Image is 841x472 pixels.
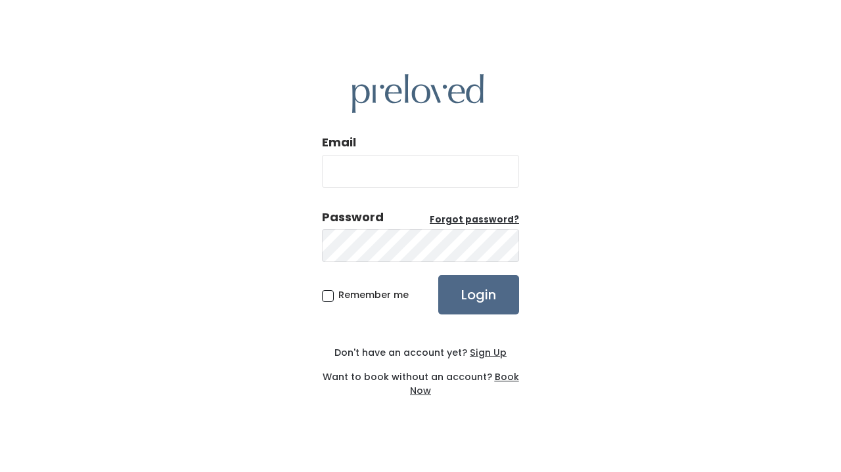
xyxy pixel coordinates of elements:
label: Email [322,134,356,151]
input: Login [438,275,519,314]
u: Forgot password? [430,213,519,226]
a: Forgot password? [430,213,519,226]
a: Sign Up [467,346,507,359]
a: Book Now [410,370,519,397]
u: Sign Up [470,346,507,359]
span: Remember me [338,288,409,301]
div: Don't have an account yet? [322,346,519,360]
div: Password [322,209,384,226]
img: preloved logo [352,74,484,113]
div: Want to book without an account? [322,360,519,398]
